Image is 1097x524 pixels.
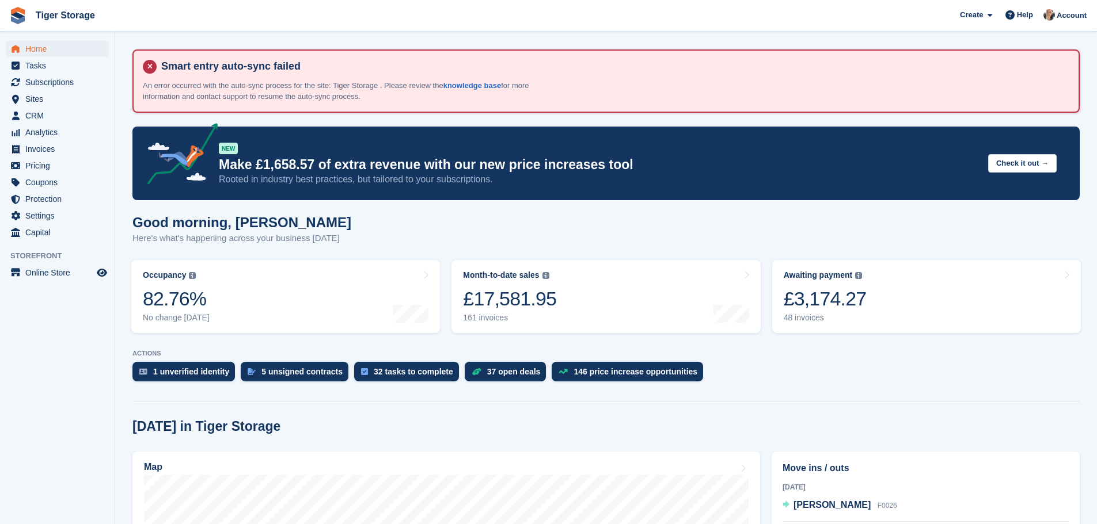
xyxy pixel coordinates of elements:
img: contract_signature_icon-13c848040528278c33f63329250d36e43548de30e8caae1d1a13099fd9432cc5.svg [248,368,256,375]
a: [PERSON_NAME] F0026 [783,498,897,513]
a: knowledge base [443,81,501,90]
div: 48 invoices [784,313,867,323]
img: icon-info-grey-7440780725fd019a000dd9b08b2336e03edf1995a4989e88bcd33f0948082b44.svg [542,272,549,279]
button: Check it out → [988,154,1057,173]
div: 37 open deals [487,367,541,376]
p: Rooted in industry best practices, but tailored to your subscriptions. [219,173,979,186]
a: 5 unsigned contracts [241,362,354,387]
div: 1 unverified identity [153,367,229,376]
a: Awaiting payment £3,174.27 48 invoices [772,260,1081,333]
img: verify_identity-adf6edd0f0f0b5bbfe63781bf79b02c33cf7c696d77639b501bdc392416b5a36.svg [139,368,147,375]
span: Tasks [25,58,94,74]
h2: [DATE] in Tiger Storage [132,419,280,434]
p: Here's what's happening across your business [DATE] [132,232,351,245]
div: £3,174.27 [784,287,867,311]
span: Help [1017,9,1033,21]
a: 1 unverified identity [132,362,241,387]
img: task-75834270c22a3079a89374b754ae025e5fb1db73e45f91037f5363f120a921f8.svg [361,368,368,375]
a: 146 price increase opportunities [552,362,709,387]
div: 32 tasks to complete [374,367,453,376]
span: F0026 [878,502,897,510]
div: NEW [219,143,238,154]
a: menu [6,124,109,140]
a: Occupancy 82.76% No change [DATE] [131,260,440,333]
h2: Map [144,462,162,472]
div: [DATE] [783,482,1069,492]
span: Online Store [25,265,94,281]
p: An error occurred with the auto-sync process for the site: Tiger Storage . Please review the for ... [143,80,546,102]
a: menu [6,191,109,207]
a: 37 open deals [465,362,552,387]
div: 161 invoices [463,313,556,323]
span: [PERSON_NAME] [794,500,871,510]
a: menu [6,174,109,190]
a: Month-to-date sales £17,581.95 161 invoices [451,260,760,333]
span: Analytics [25,124,94,140]
a: menu [6,108,109,124]
img: price-adjustments-announcement-icon-8257ccfd72463d97f412b2fc003d46551f7dbcb40ab6d574587a9cd5c0d94... [138,123,218,189]
div: No change [DATE] [143,313,210,323]
span: Subscriptions [25,74,94,90]
span: Capital [25,224,94,240]
div: Month-to-date sales [463,270,539,280]
h1: Good morning, [PERSON_NAME] [132,215,351,230]
span: Settings [25,208,94,224]
span: Home [25,41,94,57]
a: menu [6,265,109,281]
div: 146 price increase opportunities [574,367,697,376]
div: Occupancy [143,270,186,280]
h4: Smart entry auto-sync failed [157,60,1069,73]
a: 32 tasks to complete [354,362,465,387]
img: icon-info-grey-7440780725fd019a000dd9b08b2336e03edf1995a4989e88bcd33f0948082b44.svg [189,272,196,279]
a: Tiger Storage [31,6,100,25]
a: menu [6,58,109,74]
img: stora-icon-8386f47178a22dfd0bd8f6a31ec36ba5ce8667c1dd55bd0f319d3a0aa187defe.svg [9,7,26,24]
a: Preview store [95,266,109,280]
span: Storefront [10,250,115,262]
span: Create [960,9,983,21]
span: Coupons [25,174,94,190]
div: 5 unsigned contracts [261,367,343,376]
span: Protection [25,191,94,207]
a: menu [6,91,109,107]
span: Sites [25,91,94,107]
img: icon-info-grey-7440780725fd019a000dd9b08b2336e03edf1995a4989e88bcd33f0948082b44.svg [855,272,862,279]
a: menu [6,224,109,240]
a: menu [6,74,109,90]
span: Invoices [25,141,94,157]
div: 82.76% [143,287,210,311]
p: ACTIONS [132,350,1080,357]
a: menu [6,141,109,157]
a: menu [6,41,109,57]
span: Account [1057,10,1087,21]
div: £17,581.95 [463,287,556,311]
a: menu [6,158,109,174]
span: Pricing [25,158,94,174]
img: price_increase_opportunities-93ffe204e8149a01c8c9dc8f82e8f89637d9d84a8eef4429ea346261dce0b2c0.svg [559,369,568,374]
div: Awaiting payment [784,270,853,280]
span: CRM [25,108,94,124]
a: menu [6,208,109,224]
img: Becky Martin [1043,9,1055,21]
img: deal-1b604bf984904fb50ccaf53a9ad4b4a5d6e5aea283cecdc64d6e3604feb123c2.svg [472,368,481,376]
h2: Move ins / outs [783,461,1069,475]
p: Make £1,658.57 of extra revenue with our new price increases tool [219,156,979,173]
